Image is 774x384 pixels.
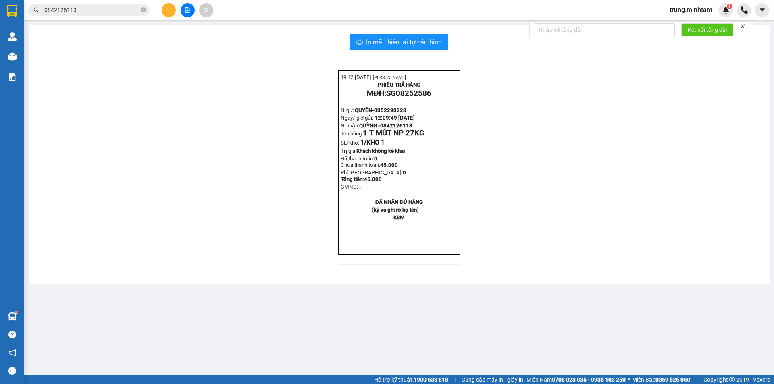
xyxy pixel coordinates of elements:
button: caret-down [755,3,769,17]
span: [PERSON_NAME] [373,75,406,80]
button: file-add [181,3,195,17]
span: SG08252586 [386,89,431,98]
button: aim [199,3,213,17]
span: CMND: [341,184,358,190]
span: 45.000 [364,176,382,182]
strong: (ký và ghi rõ họ tên) [372,207,419,213]
span: question-circle [8,331,16,338]
strong: MĐH: [367,89,431,98]
strong: PHIẾU TRẢ HÀNG [378,82,420,88]
img: warehouse-icon [8,52,17,61]
strong: 1900 633 818 [414,376,448,383]
span: In mẫu biên lai tự cấu hình [366,37,442,47]
span: Tổng tiền: [341,176,382,182]
span: notification [8,349,16,357]
span: Khách không kê khai [356,148,405,154]
sup: 1 [15,311,18,313]
strong: 0369 525 060 [655,376,690,383]
span: Trị giá: [341,148,356,154]
img: icon-new-feature [722,6,730,14]
span: [DATE]- [355,74,406,80]
span: ⚪️ [628,378,630,381]
img: logo-vxr [7,5,17,17]
span: close [740,23,745,29]
span: QUYÊN- [355,107,406,113]
img: warehouse-icon [8,32,17,41]
button: printerIn mẫu biên lai tự cấu hình [350,34,448,50]
span: | [696,375,697,384]
span: Miền Bắc [632,375,690,384]
strong: 0 [341,170,406,182]
span: 1 [728,4,731,9]
span: file-add [185,7,190,13]
span: 45.000 [380,162,398,168]
span: message [8,367,16,375]
img: solution-icon [8,73,17,81]
span: search [33,7,39,13]
input: Tìm tên, số ĐT hoặc mã đơn [44,6,139,15]
span: Miền Nam [526,375,626,384]
span: 19:42- [341,74,406,80]
span: Hỗ trợ kỹ thuật: [374,375,448,384]
span: 0 [374,156,377,162]
span: QUỲNH - [359,122,380,129]
span: 0352293228 [374,107,406,113]
span: printer [356,39,363,46]
span: Cung cấp máy in - giấy in: [462,375,524,384]
sup: 1 [727,4,732,9]
span: aim [203,7,209,13]
span: Kết nối tổng đài [688,25,727,34]
span: KHO 1 [366,139,385,146]
button: Kết nối tổng đài [681,23,733,36]
span: close-circle [141,7,146,12]
span: Đã thanh toán: [341,156,398,168]
span: N.gửi: [341,107,406,113]
span: close-circle [141,6,146,14]
span: copyright [729,377,735,382]
span: N.nhận: [341,122,412,129]
span: 0842126113 [380,122,412,129]
input: Nhập số tổng đài [534,23,675,36]
img: phone-icon [741,6,748,14]
span: Tên hàng: [341,131,424,137]
strong: 0708 023 035 - 0935 103 250 [552,376,626,383]
span: caret-down [759,6,766,14]
span: Ngày/ giờ gửi: [341,115,373,121]
span: trung.minhtam [663,5,719,15]
span: SL/kho: [341,140,359,146]
span: plus [166,7,172,13]
button: plus [162,3,176,17]
span: KBM [393,214,405,220]
span: Phí [GEOGRAPHIC_DATA]: [341,170,406,182]
img: warehouse-icon [8,312,17,321]
strong: ĐÃ NHẬN ĐỦ HÀNG [375,199,423,205]
span: 1/ [360,139,385,146]
span: Chưa thanh toán: [341,162,398,168]
span: | [454,375,456,384]
span: 1 T MÚT NP 27KG [363,129,424,137]
span: - [359,184,361,190]
span: 12:09:49 [DATE] [375,115,415,121]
